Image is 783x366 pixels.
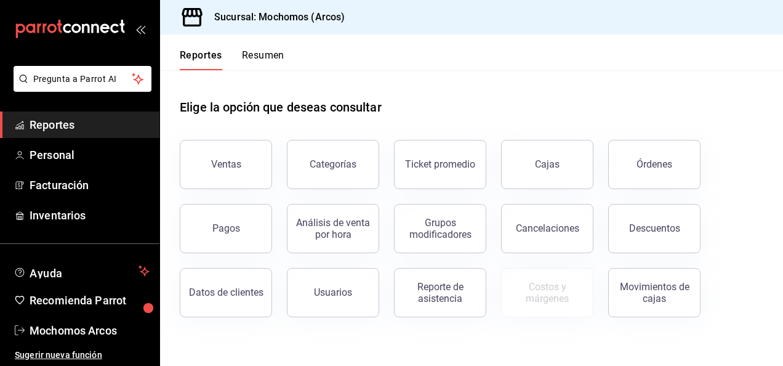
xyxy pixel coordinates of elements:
[135,24,145,34] button: open_drawer_menu
[501,140,593,189] a: Cajas
[30,116,150,133] span: Reportes
[180,204,272,253] button: Pagos
[9,81,151,94] a: Pregunta a Parrot AI
[242,49,284,70] button: Resumen
[30,322,150,339] span: Mochomos Arcos
[295,217,371,240] div: Análisis de venta por hora
[15,349,150,362] span: Sugerir nueva función
[629,222,680,234] div: Descuentos
[608,204,701,253] button: Descuentos
[394,140,486,189] button: Ticket promedio
[509,281,585,304] div: Costos y márgenes
[30,292,150,309] span: Recomienda Parrot
[314,287,352,298] div: Usuarios
[180,140,272,189] button: Ventas
[636,158,672,170] div: Órdenes
[616,281,693,304] div: Movimientos de cajas
[501,268,593,317] button: Contrata inventarios para ver este reporte
[608,268,701,317] button: Movimientos de cajas
[180,49,222,70] button: Reportes
[211,158,241,170] div: Ventas
[180,98,382,116] h1: Elige la opción que deseas consultar
[287,268,379,317] button: Usuarios
[287,204,379,253] button: Análisis de venta por hora
[30,177,150,193] span: Facturación
[394,268,486,317] button: Reporte de asistencia
[14,66,151,92] button: Pregunta a Parrot AI
[535,157,560,172] div: Cajas
[180,268,272,317] button: Datos de clientes
[402,217,478,240] div: Grupos modificadores
[204,10,345,25] h3: Sucursal: Mochomos (Arcos)
[608,140,701,189] button: Órdenes
[30,264,134,279] span: Ayuda
[516,222,579,234] div: Cancelaciones
[405,158,475,170] div: Ticket promedio
[33,73,132,86] span: Pregunta a Parrot AI
[501,204,593,253] button: Cancelaciones
[180,49,284,70] div: navigation tabs
[402,281,478,304] div: Reporte de asistencia
[30,207,150,224] span: Inventarios
[30,147,150,163] span: Personal
[394,204,486,253] button: Grupos modificadores
[310,158,356,170] div: Categorías
[212,222,240,234] div: Pagos
[287,140,379,189] button: Categorías
[189,287,263,298] div: Datos de clientes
